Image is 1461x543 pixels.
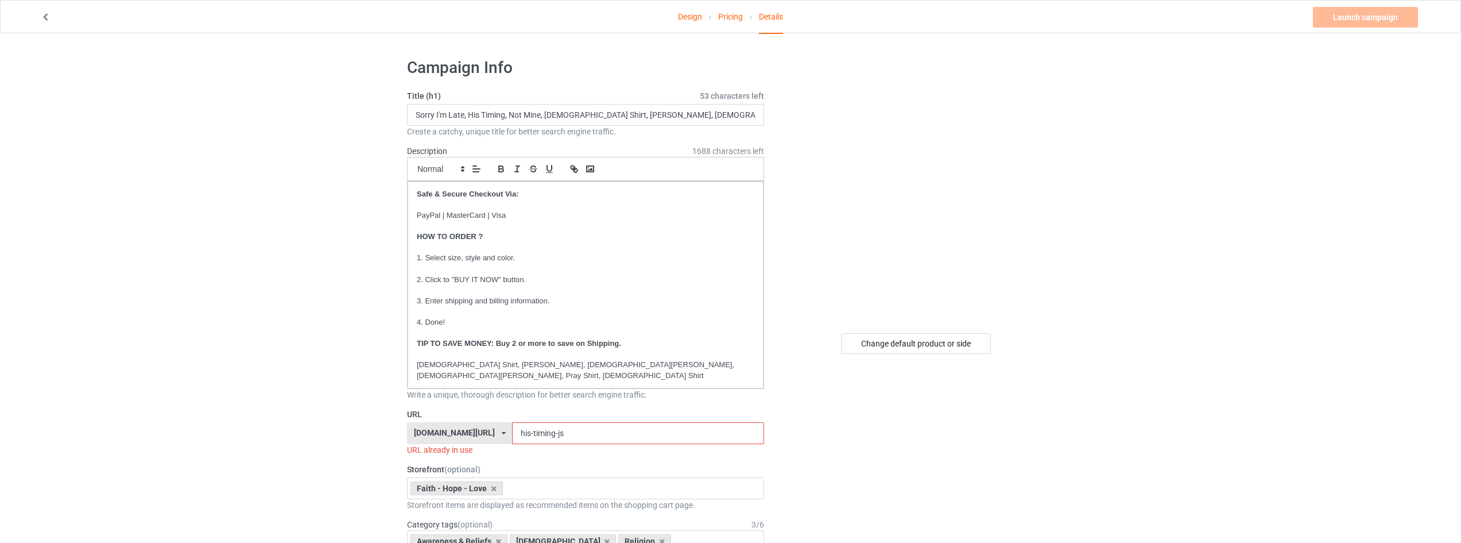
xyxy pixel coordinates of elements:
div: URL already in use [407,444,764,456]
div: [DOMAIN_NAME][URL] [414,429,495,437]
div: Write a unique, thorough description for better search engine traffic. [407,389,764,400]
div: Faith - Hope - Love [410,482,503,495]
a: Pricing [718,1,743,33]
strong: Safe & Secure Checkout Via: [417,190,519,198]
div: Change default product or side [841,333,991,354]
p: 3. Enter shipping and billing information. [417,296,754,307]
a: Design [678,1,702,33]
p: [DEMOGRAPHIC_DATA] Shirt, [PERSON_NAME], [DEMOGRAPHIC_DATA][PERSON_NAME], [DEMOGRAPHIC_DATA][PERS... [417,360,754,381]
div: Details [759,1,783,34]
span: (optional) [444,465,480,474]
p: 2. Click to "BUY IT NOW" button. [417,275,754,286]
p: 4. Done! [417,317,754,328]
span: 1688 characters left [692,145,764,157]
strong: HOW TO ORDER ? [417,232,483,241]
label: Storefront [407,464,764,475]
strong: TIP TO SAVE MONEY: Buy 2 or more to save on Shipping. [417,339,621,348]
div: 3 / 6 [751,519,764,530]
span: 53 characters left [700,90,764,102]
div: Create a catchy, unique title for better search engine traffic. [407,126,764,137]
label: Description [407,147,447,156]
p: PayPal | MasterCard | Visa [417,210,754,221]
span: (optional) [458,520,493,529]
div: Storefront items are displayed as recommended items on the shopping cart page. [407,499,764,511]
label: Category tags [407,519,493,530]
p: 1. Select size, style and color. [417,253,754,264]
label: Title (h1) [407,90,764,102]
h1: Campaign Info [407,57,764,78]
label: URL [407,409,764,420]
